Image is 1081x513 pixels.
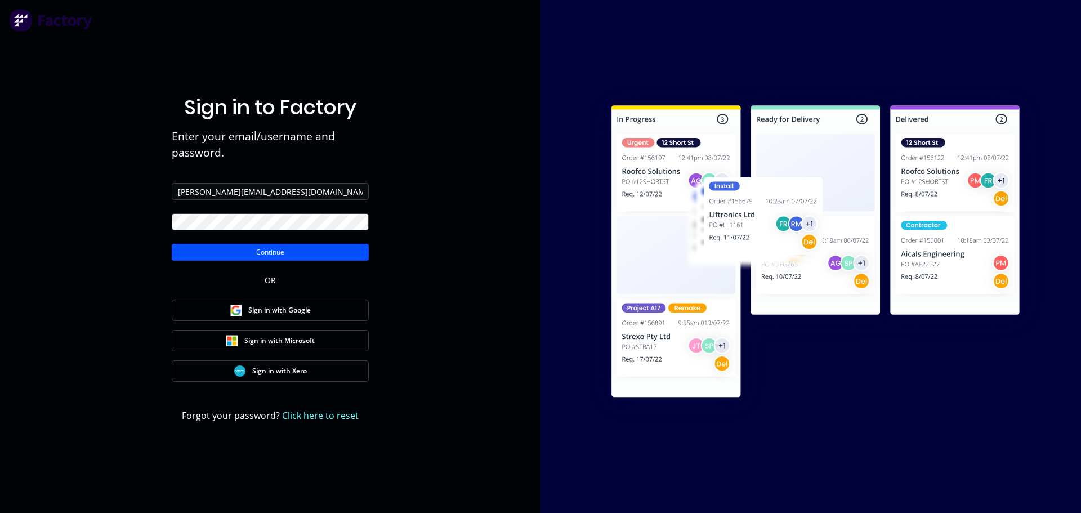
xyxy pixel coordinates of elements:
[172,300,369,321] button: Google Sign inSign in with Google
[184,95,356,119] h1: Sign in to Factory
[9,9,93,32] img: Factory
[172,360,369,382] button: Xero Sign inSign in with Xero
[230,305,242,316] img: Google Sign in
[282,409,359,422] a: Click here to reset
[265,261,276,300] div: OR
[172,128,369,161] span: Enter your email/username and password.
[234,365,245,377] img: Xero Sign in
[172,330,369,351] button: Microsoft Sign inSign in with Microsoft
[252,366,307,376] span: Sign in with Xero
[244,336,315,346] span: Sign in with Microsoft
[172,244,369,261] button: Continue
[587,83,1044,424] img: Sign in
[248,305,311,315] span: Sign in with Google
[226,335,238,346] img: Microsoft Sign in
[182,409,359,422] span: Forgot your password?
[172,183,369,200] input: Email/Username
